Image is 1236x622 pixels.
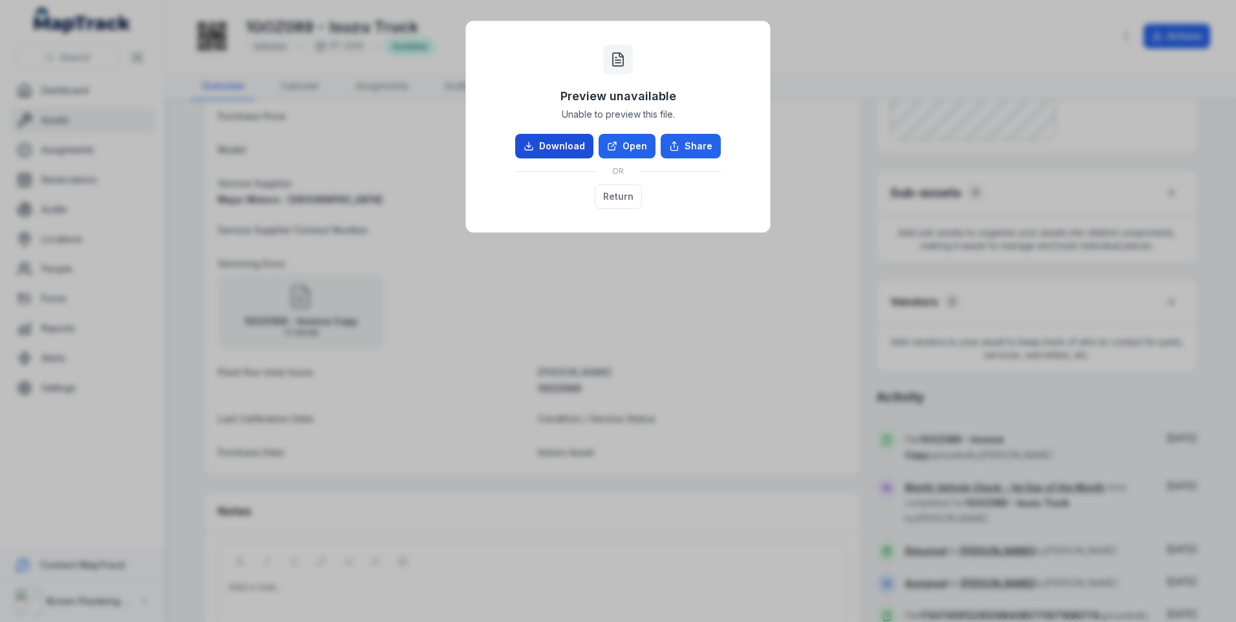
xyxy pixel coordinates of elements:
span: Unable to preview this file. [562,108,675,121]
button: Share [661,134,721,158]
h3: Preview unavailable [560,87,676,105]
button: Return [595,184,642,209]
a: Download [515,134,593,158]
a: Open [599,134,655,158]
div: OR [515,158,721,184]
